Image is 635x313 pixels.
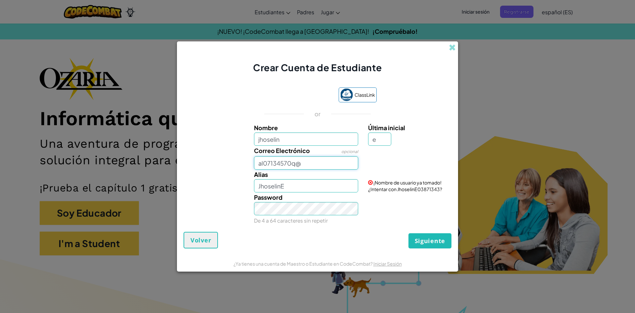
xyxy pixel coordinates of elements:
span: Crear Cuenta de Estudiante [253,62,382,73]
p: or [315,110,321,118]
span: ClassLink [355,90,375,100]
span: Última inicial [368,124,405,131]
span: Nombre [254,124,278,131]
small: De 4 a 64 caracteres sin repetir [254,217,328,224]
span: Siguiente [415,237,445,245]
button: Siguiente [408,233,451,248]
span: ¡Nombre de usuario ya tomado! ¿Intentar con JhoselinE03871343? [368,180,442,192]
img: classlink-logo-small.png [340,88,353,101]
button: Volver [184,232,218,248]
span: ¿Ya tienes una cuenta de Maestro o Estudiante en CodeCombat? [233,261,373,267]
span: Alias [254,171,268,178]
iframe: Botón Iniciar sesión con Google [255,88,335,103]
span: opcional [341,149,358,154]
span: Correo Electrónico [254,147,310,154]
span: Password [254,193,282,201]
a: Iniciar Sesión [373,261,402,267]
span: Volver [190,236,211,244]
